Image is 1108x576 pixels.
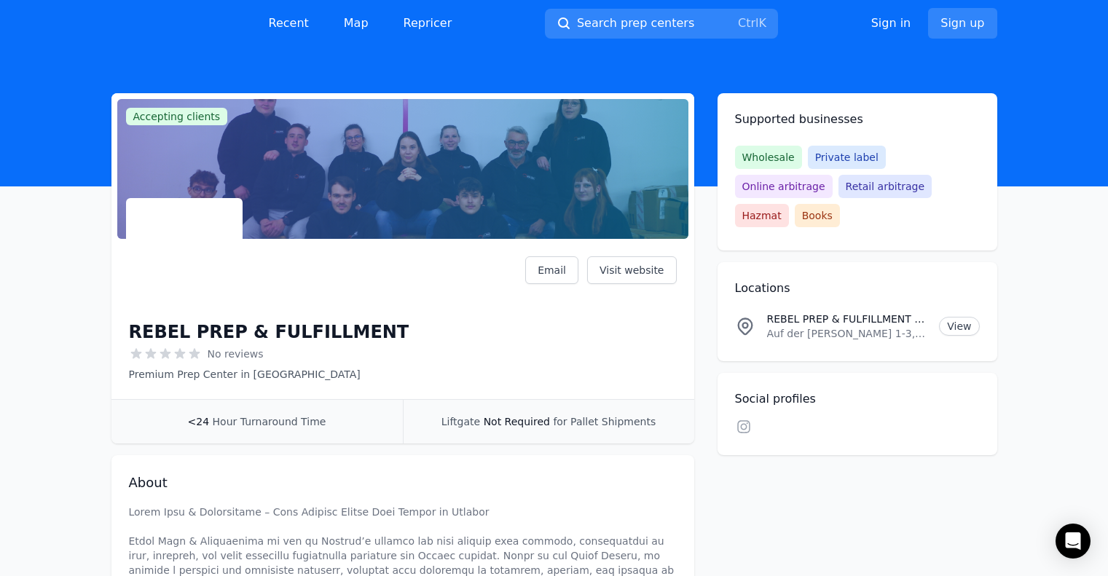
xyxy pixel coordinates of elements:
button: Search prep centersCtrlK [545,9,778,39]
span: for Pallet Shipments [553,416,656,427]
span: Search prep centers [577,15,694,32]
p: Auf der [PERSON_NAME] 1-3, [GEOGRAPHIC_DATA], [GEOGRAPHIC_DATA], 72213, [GEOGRAPHIC_DATA] [767,326,928,341]
span: Retail arbitrage [838,175,932,198]
a: Map [332,9,380,38]
kbd: Ctrl [738,16,758,30]
span: <24 [188,416,210,427]
span: No reviews [208,347,264,361]
a: Recent [257,9,321,38]
a: Sign in [871,15,911,32]
span: Books [795,204,840,227]
h2: Locations [735,280,980,297]
span: Wholesale [735,146,802,169]
img: REBEL PREP & FULFILLMENT [129,201,240,312]
h2: Social profiles [735,390,980,408]
a: Visit website [587,256,677,284]
h1: REBEL PREP & FULFILLMENT [129,320,409,344]
a: View [939,317,979,336]
p: Premium Prep Center in [GEOGRAPHIC_DATA] [129,367,409,382]
p: REBEL PREP & FULFILLMENT Location [767,312,928,326]
a: Email [525,256,578,284]
span: Online arbitrage [735,175,833,198]
h2: About [129,473,677,493]
kbd: K [758,16,766,30]
span: Hour Turnaround Time [213,416,326,427]
span: Accepting clients [126,108,228,125]
div: Open Intercom Messenger [1056,524,1091,559]
img: PrepCenter [111,13,228,33]
span: Hazmat [735,204,789,227]
a: Repricer [392,9,464,38]
span: Private label [808,146,886,169]
h2: Supported businesses [735,111,980,128]
span: Liftgate [441,416,480,427]
span: Not Required [484,416,550,427]
a: Sign up [928,8,997,39]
